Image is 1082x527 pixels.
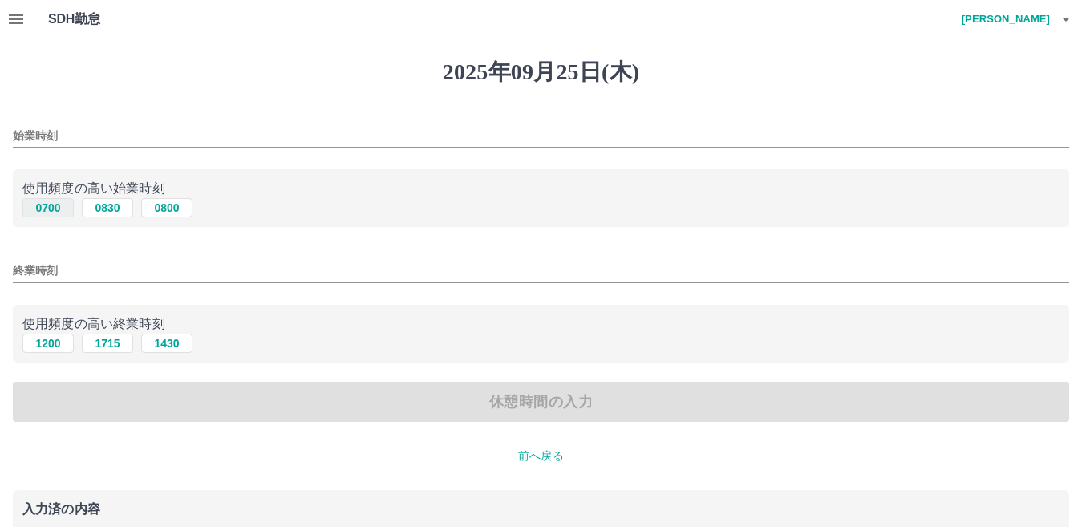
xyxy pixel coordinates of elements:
button: 0830 [82,198,133,217]
h1: 2025年09月25日(木) [13,59,1069,86]
p: 前へ戻る [13,448,1069,464]
button: 0800 [141,198,192,217]
p: 使用頻度の高い始業時刻 [22,179,1060,198]
p: 入力済の内容 [22,503,1060,516]
button: 0700 [22,198,74,217]
button: 1200 [22,334,74,353]
button: 1430 [141,334,192,353]
button: 1715 [82,334,133,353]
p: 使用頻度の高い終業時刻 [22,314,1060,334]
